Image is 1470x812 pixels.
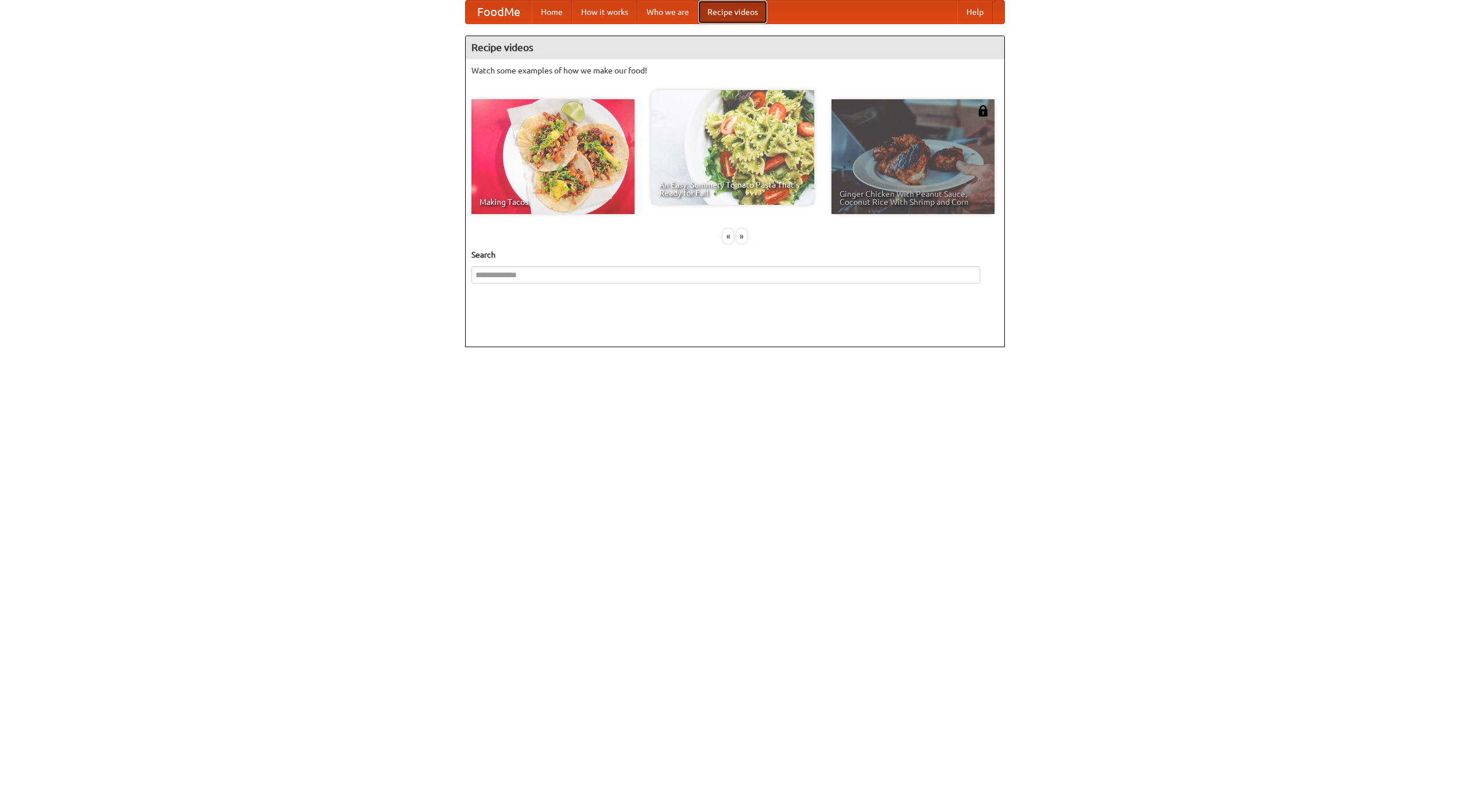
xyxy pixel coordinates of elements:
a: Who we are [637,1,698,24]
a: An Easy, Summery Tomato Pasta That's Ready for Fall [651,90,814,205]
a: Home [532,1,572,24]
a: Making Tacos [471,99,635,214]
span: An Easy, Summery Tomato Pasta That's Ready for Fall [659,181,806,197]
a: Help [957,1,993,24]
a: Recipe videos [698,1,767,24]
a: FoodMe [466,1,532,24]
img: 483408.png [977,105,989,116]
div: « [723,229,733,243]
h5: Search [471,249,999,261]
p: Watch some examples of how we make our food! [471,65,999,76]
span: Making Tacos [479,198,626,206]
div: » [737,229,747,243]
h4: Recipe videos [466,36,1004,59]
a: How it works [572,1,637,24]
